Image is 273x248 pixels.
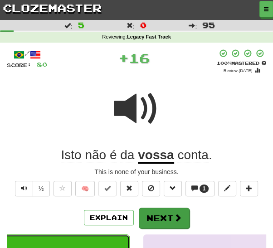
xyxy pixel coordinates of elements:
button: 🧠 [75,181,95,196]
button: 1 [185,181,215,196]
span: 16 [129,50,150,66]
span: é [110,148,117,162]
span: Isto [61,148,81,162]
button: Add to collection (alt+a) [240,181,258,196]
span: não [85,148,106,162]
button: Reset to 0% Mastered (alt+r) [120,181,138,196]
button: Play sentence audio (ctl+space) [15,181,33,196]
button: ½ [33,181,50,196]
span: : [64,22,73,29]
span: + [118,49,129,67]
span: 80 [37,61,48,68]
button: Next [139,208,190,229]
button: Explain [84,210,134,225]
span: da [120,148,134,162]
span: : [189,22,197,29]
button: Set this sentence to 100% Mastered (alt+m) [98,181,117,196]
span: 95 [202,20,215,29]
span: 1 [203,185,206,192]
div: This is none of your business. [7,167,266,176]
span: conta [177,148,209,162]
div: Mastered [217,60,266,66]
button: Grammar (alt+g) [164,181,182,196]
strong: Legacy Fast Track [127,34,171,39]
span: : [127,22,135,29]
span: . [174,148,212,162]
div: / [7,49,48,60]
u: vossa [138,148,174,164]
button: Edit sentence (alt+d) [218,181,236,196]
button: Favorite sentence (alt+f) [54,181,72,196]
div: Text-to-speech controls [13,181,50,201]
span: 5 [78,20,84,29]
span: 100 % [217,60,231,66]
small: Review: [DATE] [224,68,253,73]
span: 0 [140,20,146,29]
button: Ignore sentence (alt+i) [142,181,160,196]
span: Score: [7,62,31,68]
